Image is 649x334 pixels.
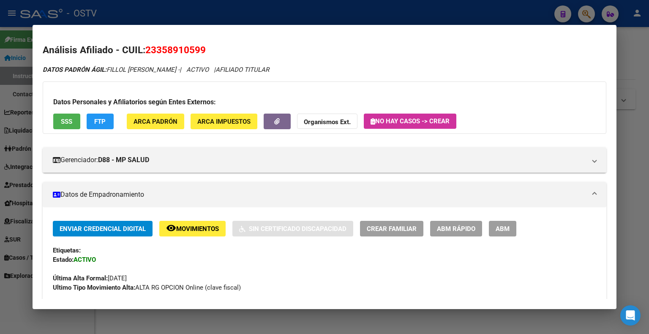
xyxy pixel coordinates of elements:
button: ARCA Impuestos [191,114,257,129]
i: | ACTIVO | [43,66,269,73]
span: FILLOL [PERSON_NAME] - [43,66,180,73]
span: ABM [496,225,510,233]
span: Sin Certificado Discapacidad [249,225,346,233]
button: FTP [87,114,114,129]
button: SSS [53,114,80,129]
mat-panel-title: Gerenciador: [53,155,586,165]
h3: Datos Personales y Afiliatorios según Entes Externos: [53,97,596,107]
button: No hay casos -> Crear [364,114,456,129]
span: ALTA RG OPCION Online (clave fiscal) [53,284,241,291]
div: Open Intercom Messenger [620,305,641,326]
strong: Organismos Ext. [304,118,351,126]
button: ARCA Padrón [127,114,184,129]
button: ABM Rápido [430,221,482,236]
span: AFILIADO TITULAR [215,66,269,73]
span: Crear Familiar [367,225,417,233]
span: No hay casos -> Crear [371,117,450,125]
button: Movimientos [159,221,226,236]
strong: Estado: [53,256,74,263]
strong: ACTIVO [74,256,96,263]
strong: Etiquetas: [53,247,81,254]
button: Crear Familiar [360,221,423,236]
span: ARCA Impuestos [197,118,251,125]
span: Movimientos [176,225,219,233]
strong: Última Alta Formal: [53,274,108,282]
span: SSS [61,118,72,125]
mat-icon: remove_red_eye [166,223,176,233]
button: Enviar Credencial Digital [53,221,153,236]
h2: Análisis Afiliado - CUIL: [43,43,606,57]
span: ABM Rápido [437,225,475,233]
span: Enviar Credencial Digital [60,225,146,233]
span: 23358910599 [145,44,206,55]
button: Sin Certificado Discapacidad [232,221,353,236]
button: ABM [489,221,516,236]
mat-expansion-panel-header: Gerenciador:D88 - MP SALUD [43,147,606,173]
span: FTP [94,118,106,125]
strong: D88 - MP SALUD [98,155,149,165]
span: [DATE] [53,274,127,282]
strong: DATOS PADRÓN ÁGIL: [43,66,106,73]
strong: Ultimo Tipo Movimiento Alta: [53,284,135,291]
span: ARCA Padrón [134,118,177,125]
mat-panel-title: Datos de Empadronamiento [53,190,586,200]
mat-expansion-panel-header: Datos de Empadronamiento [43,182,606,207]
button: Organismos Ext. [297,114,357,129]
